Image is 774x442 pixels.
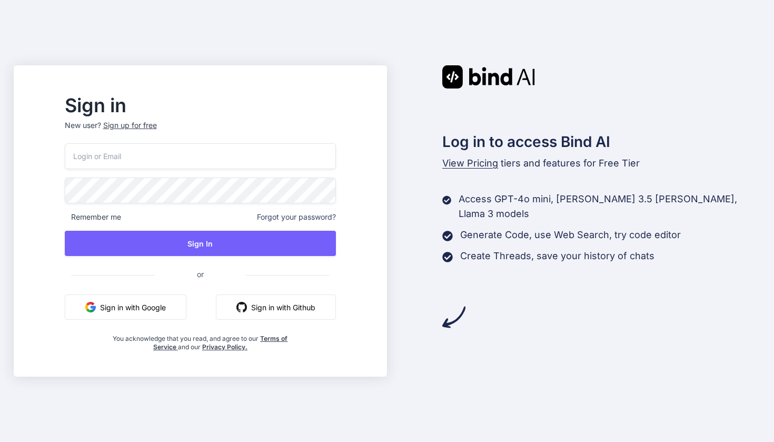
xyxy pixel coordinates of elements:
[459,192,760,221] p: Access GPT-4o mini, [PERSON_NAME] 3.5 [PERSON_NAME], Llama 3 models
[110,328,291,351] div: You acknowledge that you read, and agree to our and our
[65,212,121,222] span: Remember me
[103,120,157,131] div: Sign up for free
[65,143,336,169] input: Login or Email
[442,306,465,329] img: arrow
[236,302,247,312] img: github
[460,249,654,263] p: Create Threads, save your history of chats
[442,158,498,169] span: View Pricing
[155,261,246,287] span: or
[442,65,535,89] img: Bind AI logo
[85,302,96,312] img: google
[65,294,186,320] button: Sign in with Google
[65,120,336,143] p: New user?
[65,231,336,256] button: Sign In
[460,228,681,242] p: Generate Code, use Web Search, try code editor
[202,343,247,351] a: Privacy Policy.
[257,212,336,222] span: Forgot your password?
[65,97,336,114] h2: Sign in
[153,335,288,351] a: Terms of Service
[442,156,760,171] p: tiers and features for Free Tier
[216,294,336,320] button: Sign in with Github
[442,131,760,153] h2: Log in to access Bind AI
